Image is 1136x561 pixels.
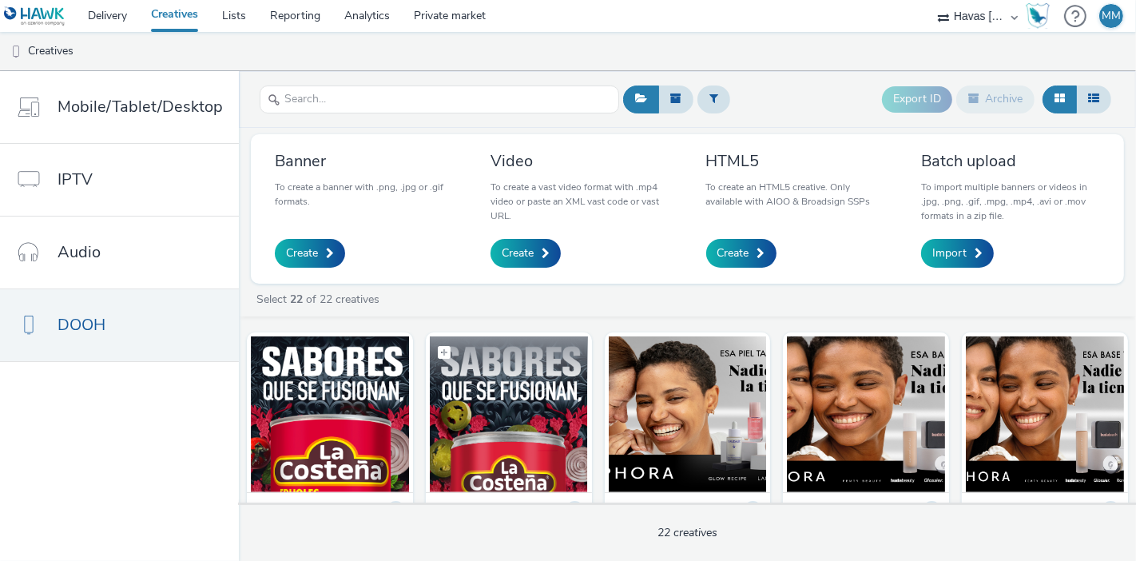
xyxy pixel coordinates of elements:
[706,180,885,209] p: To create an HTML5 creative. Only available with AIOO & Broadsign SSPs
[791,501,833,519] strong: Sephora
[8,44,24,60] img: dooh
[275,180,454,209] p: To create a banner with .png, .jpg or .gif formats.
[58,313,105,336] span: DOOH
[956,86,1035,113] button: Archive
[1026,3,1050,29] img: Hawk Academy
[1102,4,1121,28] div: MM
[609,336,767,492] img: Sephora Only At - 1248x672 - Serums visual
[251,336,409,492] img: Arte 2 - Frijoles - La Costeña - 2025 visual
[255,292,386,307] a: Select of 22 creatives
[706,239,777,268] a: Create
[275,239,345,268] a: Create
[255,501,312,519] strong: La Costeña
[970,501,1012,519] strong: Sephora
[290,292,303,307] strong: 22
[430,336,588,492] img: Arte 1 - Nachos - La Costeña - 2025 visual
[657,525,717,540] span: 22 creatives
[491,180,669,223] p: To create a vast video format with .mp4 video or paste an XML vast code or vast URL.
[58,168,93,191] span: IPTV
[275,150,454,172] h3: Banner
[58,95,223,118] span: Mobile/Tablet/Desktop
[882,86,952,112] button: Export ID
[491,239,561,268] a: Create
[921,180,1100,223] p: To import multiple banners or videos in .jpg, .png, .gif, .mpg, .mp4, .avi or .mov formats in a z...
[966,336,1124,492] img: Sephora Only At - 1152x675 - Complexio visual
[921,239,994,268] a: Import
[1076,86,1111,113] button: Table
[717,245,749,261] span: Create
[706,150,885,172] h3: HTML5
[1026,3,1056,29] a: Hawk Academy
[502,245,534,261] span: Create
[4,6,66,26] img: undefined Logo
[260,86,619,113] input: Search...
[921,150,1100,172] h3: Batch upload
[613,501,655,519] strong: Sephora
[491,150,669,172] h3: Video
[286,245,318,261] span: Create
[58,241,101,264] span: Audio
[434,501,491,519] strong: La Costeña
[787,336,945,492] img: Sephora Only At - 1152x575 - Complexio visual
[1043,86,1077,113] button: Grid
[932,245,967,261] span: Import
